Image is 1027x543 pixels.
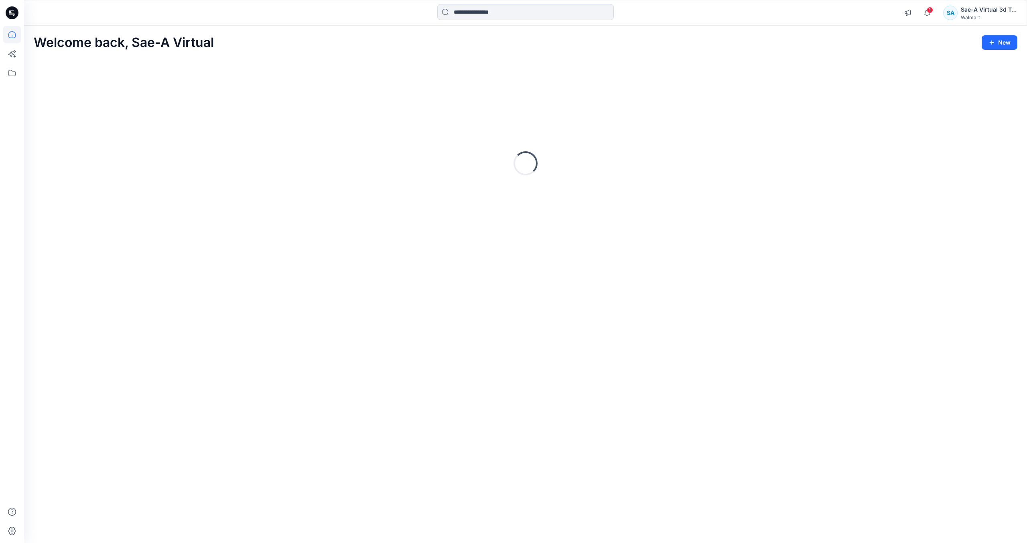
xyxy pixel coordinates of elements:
div: Walmart [961,14,1017,20]
div: Sae-A Virtual 3d Team [961,5,1017,14]
div: SA [943,6,958,20]
h2: Welcome back, Sae-A Virtual [34,35,214,50]
button: New [982,35,1017,50]
span: 1 [927,7,933,13]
